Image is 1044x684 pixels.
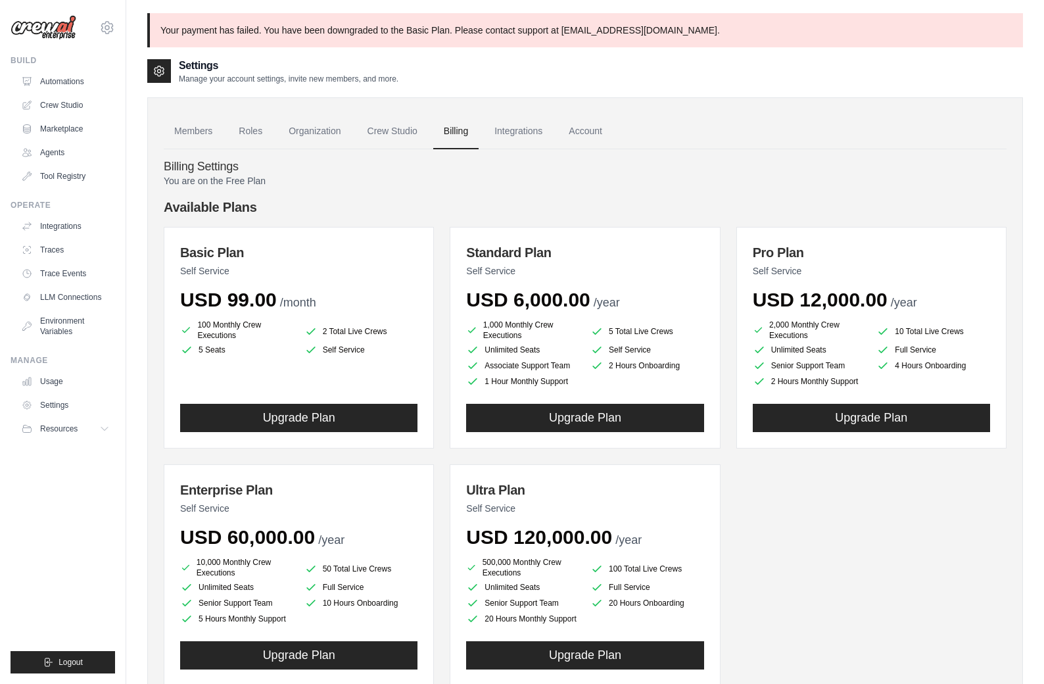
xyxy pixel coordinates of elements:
[16,395,115,416] a: Settings
[304,581,418,594] li: Full Service
[16,71,115,92] a: Automations
[180,264,417,278] p: Self Service
[304,322,418,341] li: 2 Total Live Crews
[876,359,990,372] li: 4 Hours Onboarding
[179,74,398,84] p: Manage your account settings, invite new members, and more.
[466,320,580,341] li: 1,000 Monthly Crew Executions
[433,114,479,149] a: Billing
[16,263,115,284] a: Trace Events
[466,612,580,625] li: 20 Hours Monthly Support
[753,264,990,278] p: Self Service
[164,198,1007,216] h4: Available Plans
[484,114,553,149] a: Integrations
[16,142,115,163] a: Agents
[164,174,1007,187] p: You are on the Free Plan
[891,296,917,309] span: /year
[466,641,703,670] button: Upgrade Plan
[466,289,590,310] span: USD 6,000.00
[304,560,418,578] li: 50 Total Live Crews
[466,557,580,578] li: 500,000 Monthly Crew Executions
[180,641,417,670] button: Upgrade Plan
[615,533,642,547] span: /year
[16,239,115,260] a: Traces
[16,118,115,139] a: Marketplace
[753,320,866,341] li: 2,000 Monthly Crew Executions
[180,526,315,548] span: USD 60,000.00
[180,597,294,610] li: Senior Support Team
[466,597,580,610] li: Senior Support Team
[466,264,703,278] p: Self Service
[180,320,294,341] li: 100 Monthly Crew Executions
[304,343,418,356] li: Self Service
[753,375,866,388] li: 2 Hours Monthly Support
[11,355,115,366] div: Manage
[876,343,990,356] li: Full Service
[590,343,704,356] li: Self Service
[318,533,344,547] span: /year
[466,243,703,262] h3: Standard Plan
[590,581,704,594] li: Full Service
[16,216,115,237] a: Integrations
[180,612,294,625] li: 5 Hours Monthly Support
[40,424,78,434] span: Resources
[753,243,990,262] h3: Pro Plan
[180,557,294,578] li: 10,000 Monthly Crew Executions
[590,322,704,341] li: 5 Total Live Crews
[180,404,417,432] button: Upgrade Plan
[466,359,580,372] li: Associate Support Team
[164,160,1007,174] h4: Billing Settings
[753,343,866,356] li: Unlimited Seats
[590,597,704,610] li: 20 Hours Onboarding
[11,651,115,673] button: Logout
[590,359,704,372] li: 2 Hours Onboarding
[16,418,115,439] button: Resources
[466,404,703,432] button: Upgrade Plan
[357,114,428,149] a: Crew Studio
[753,359,866,372] li: Senior Support Team
[753,289,888,310] span: USD 12,000.00
[16,371,115,392] a: Usage
[280,296,316,309] span: /month
[228,114,273,149] a: Roles
[11,55,115,66] div: Build
[164,114,223,149] a: Members
[180,289,277,310] span: USD 99.00
[466,502,703,515] p: Self Service
[753,404,990,432] button: Upgrade Plan
[16,166,115,187] a: Tool Registry
[466,526,612,548] span: USD 120,000.00
[147,13,1023,47] p: Your payment has failed. You have been downgraded to the Basic Plan. Please contact support at [E...
[466,481,703,499] h3: Ultra Plan
[180,481,417,499] h3: Enterprise Plan
[16,310,115,342] a: Environment Variables
[590,560,704,578] li: 100 Total Live Crews
[180,502,417,515] p: Self Service
[179,58,398,74] h2: Settings
[304,597,418,610] li: 10 Hours Onboarding
[11,200,115,210] div: Operate
[278,114,351,149] a: Organization
[876,322,990,341] li: 10 Total Live Crews
[11,15,76,40] img: Logo
[558,114,613,149] a: Account
[466,343,580,356] li: Unlimited Seats
[59,657,83,668] span: Logout
[16,95,115,116] a: Crew Studio
[16,287,115,308] a: LLM Connections
[180,343,294,356] li: 5 Seats
[180,243,417,262] h3: Basic Plan
[180,581,294,594] li: Unlimited Seats
[466,375,580,388] li: 1 Hour Monthly Support
[466,581,580,594] li: Unlimited Seats
[594,296,620,309] span: /year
